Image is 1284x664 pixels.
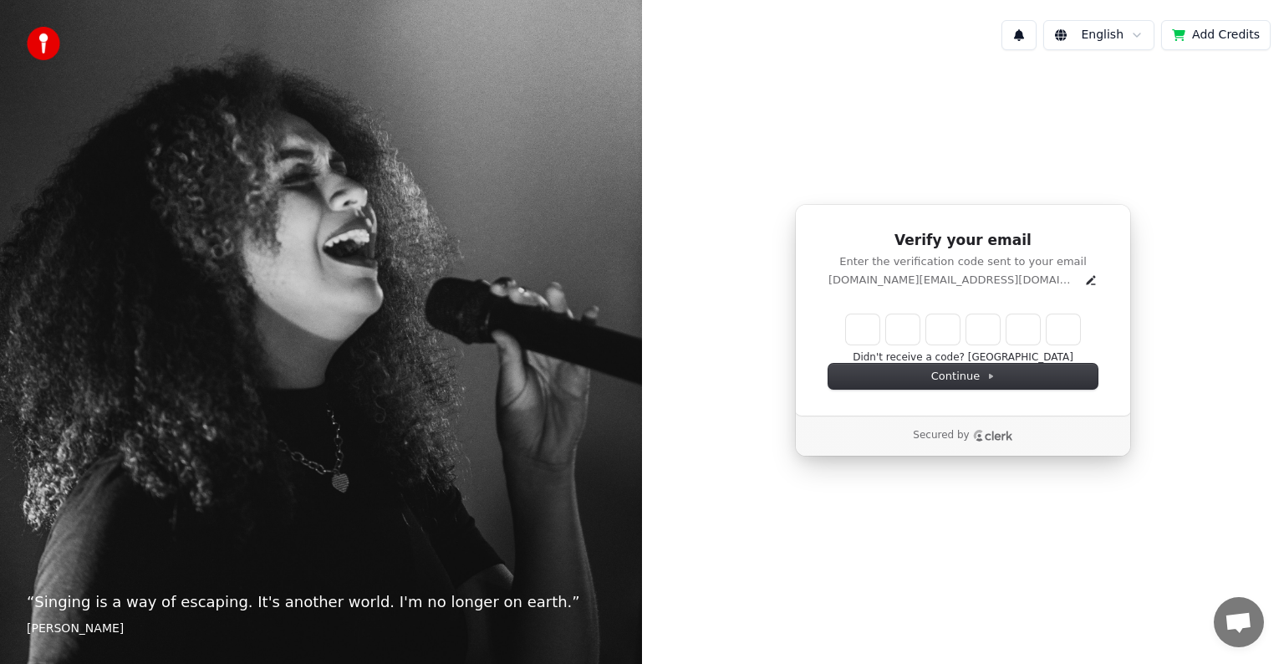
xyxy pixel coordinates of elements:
[828,231,1098,251] h1: Verify your email
[828,273,1078,288] p: [DOMAIN_NAME][EMAIL_ADDRESS][DOMAIN_NAME]
[828,364,1098,389] button: Continue
[1161,20,1271,50] button: Add Credits
[828,254,1098,269] p: Enter the verification code sent to your email
[27,621,615,637] footer: [PERSON_NAME]
[853,351,1073,365] button: Didn't receive a code? [GEOGRAPHIC_DATA]
[846,314,1080,345] input: Enter verification code
[27,27,60,60] img: youka
[973,430,1013,442] a: Clerk logo
[913,429,969,442] p: Secured by
[931,369,995,384] span: Continue
[1214,597,1264,647] div: Open chat
[27,590,615,614] p: “ Singing is a way of escaping. It's another world. I'm no longer on earth. ”
[1084,273,1098,287] button: Edit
